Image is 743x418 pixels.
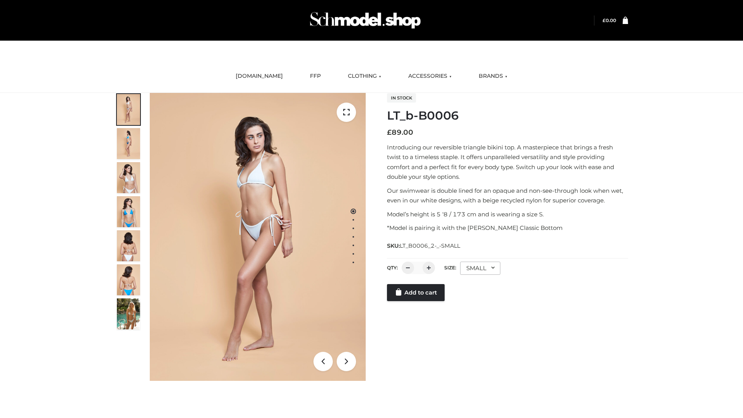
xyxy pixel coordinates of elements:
img: ArielClassicBikiniTop_CloudNine_AzureSky_OW114ECO_1 [150,93,366,381]
img: Arieltop_CloudNine_AzureSky2.jpg [117,298,140,329]
bdi: 89.00 [387,128,413,137]
bdi: 0.00 [603,17,616,23]
h1: LT_b-B0006 [387,109,628,123]
img: ArielClassicBikiniTop_CloudNine_AzureSky_OW114ECO_4-scaled.jpg [117,196,140,227]
label: Size: [444,265,456,271]
a: ACCESSORIES [402,68,457,85]
p: *Model is pairing it with the [PERSON_NAME] Classic Bottom [387,223,628,233]
p: Our swimwear is double lined for an opaque and non-see-through look when wet, even in our white d... [387,186,628,206]
span: LT_B0006_2-_-SMALL [400,242,460,249]
div: SMALL [460,262,500,275]
img: ArielClassicBikiniTop_CloudNine_AzureSky_OW114ECO_2-scaled.jpg [117,128,140,159]
a: CLOTHING [342,68,387,85]
span: £ [603,17,606,23]
label: QTY: [387,265,398,271]
a: £0.00 [603,17,616,23]
span: £ [387,128,392,137]
img: ArielClassicBikiniTop_CloudNine_AzureSky_OW114ECO_1-scaled.jpg [117,94,140,125]
a: Add to cart [387,284,445,301]
a: [DOMAIN_NAME] [230,68,289,85]
img: ArielClassicBikiniTop_CloudNine_AzureSky_OW114ECO_7-scaled.jpg [117,230,140,261]
span: SKU: [387,241,461,250]
a: BRANDS [473,68,513,85]
p: Introducing our reversible triangle bikini top. A masterpiece that brings a fresh twist to a time... [387,142,628,182]
img: ArielClassicBikiniTop_CloudNine_AzureSky_OW114ECO_3-scaled.jpg [117,162,140,193]
p: Model’s height is 5 ‘8 / 173 cm and is wearing a size S. [387,209,628,219]
span: In stock [387,93,416,103]
img: ArielClassicBikiniTop_CloudNine_AzureSky_OW114ECO_8-scaled.jpg [117,264,140,295]
img: Schmodel Admin 964 [307,5,423,36]
a: FFP [304,68,327,85]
